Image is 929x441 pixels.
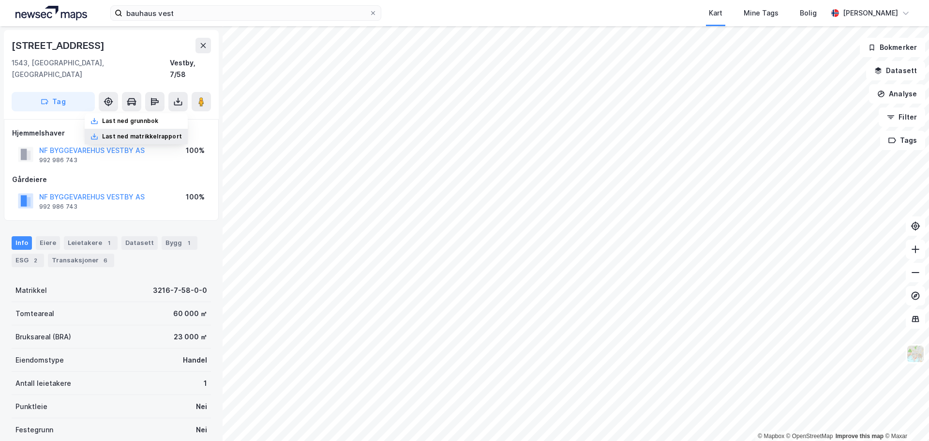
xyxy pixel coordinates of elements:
[12,174,210,185] div: Gårdeiere
[869,84,925,104] button: Analyse
[880,131,925,150] button: Tags
[186,145,205,156] div: 100%
[174,331,207,343] div: 23 000 ㎡
[836,433,884,440] a: Improve this map
[15,378,71,389] div: Antall leietakere
[786,433,833,440] a: OpenStreetMap
[204,378,207,389] div: 1
[162,236,197,250] div: Bygg
[881,395,929,441] div: Kontrollprogram for chat
[800,7,817,19] div: Bolig
[122,6,369,20] input: Søk på adresse, matrikkel, gårdeiere, leietakere eller personer
[64,236,118,250] div: Leietakere
[15,354,64,366] div: Eiendomstype
[709,7,722,19] div: Kart
[196,424,207,436] div: Nei
[15,285,47,296] div: Matrikkel
[48,254,114,267] div: Transaksjoner
[183,354,207,366] div: Handel
[121,236,158,250] div: Datasett
[39,203,77,211] div: 992 986 743
[102,133,182,140] div: Last ned matrikkelrapport
[12,236,32,250] div: Info
[104,238,114,248] div: 1
[30,256,40,265] div: 2
[843,7,898,19] div: [PERSON_NAME]
[15,424,53,436] div: Festegrunn
[15,308,54,319] div: Tomteareal
[184,238,194,248] div: 1
[36,236,60,250] div: Eiere
[186,191,205,203] div: 100%
[170,57,211,80] div: Vestby, 7/58
[153,285,207,296] div: 3216-7-58-0-0
[879,107,925,127] button: Filter
[102,117,158,125] div: Last ned grunnbok
[15,401,47,412] div: Punktleie
[12,38,106,53] div: [STREET_ADDRESS]
[12,92,95,111] button: Tag
[15,331,71,343] div: Bruksareal (BRA)
[15,6,87,20] img: logo.a4113a55bc3d86da70a041830d287a7e.svg
[101,256,110,265] div: 6
[744,7,779,19] div: Mine Tags
[12,57,170,80] div: 1543, [GEOGRAPHIC_DATA], [GEOGRAPHIC_DATA]
[39,156,77,164] div: 992 986 743
[866,61,925,80] button: Datasett
[906,345,925,363] img: Z
[881,395,929,441] iframe: Chat Widget
[12,127,210,139] div: Hjemmelshaver
[12,254,44,267] div: ESG
[860,38,925,57] button: Bokmerker
[173,308,207,319] div: 60 000 ㎡
[758,433,784,440] a: Mapbox
[196,401,207,412] div: Nei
